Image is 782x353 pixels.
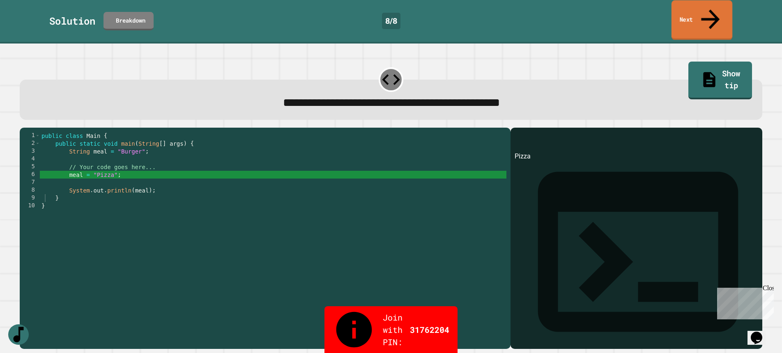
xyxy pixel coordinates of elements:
div: 4 [20,155,40,163]
div: 2 [20,140,40,147]
iframe: chat widget [747,320,774,345]
a: Next [672,0,732,40]
span: Toggle code folding, rows 1 through 10 [35,132,40,140]
div: 7 [20,179,40,186]
iframe: chat widget [714,284,774,319]
a: Breakdown [103,12,154,30]
span: Toggle code folding, rows 2 through 9 [35,140,40,147]
div: Chat with us now!Close [3,3,57,52]
div: 1 [20,132,40,140]
div: 10 [20,202,40,210]
div: 6 [20,171,40,179]
div: Solution [49,14,95,28]
div: 5 [20,163,40,171]
div: 9 [20,194,40,202]
span: 31762204 [410,323,449,336]
div: 8 [20,186,40,194]
div: 3 [20,147,40,155]
div: Pizza [515,151,758,349]
div: Join with PIN: [324,306,458,353]
div: 8 / 8 [382,13,400,29]
a: Show tip [688,62,752,99]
